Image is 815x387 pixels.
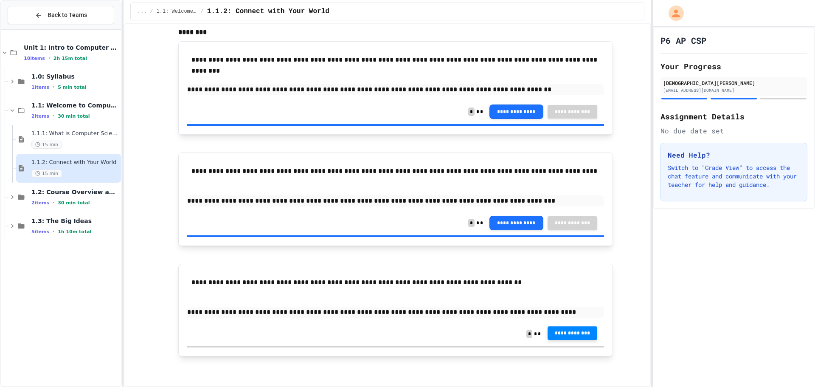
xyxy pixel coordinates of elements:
h2: Your Progress [660,60,807,72]
span: 1.1.2: Connect with Your World [31,159,119,166]
span: 10 items [24,56,45,61]
span: ... [138,8,147,15]
span: 30 min total [58,113,90,119]
span: 1.1: Welcome to Computer Science [157,8,197,15]
span: • [53,113,54,119]
span: 1 items [31,85,49,90]
span: 5 min total [58,85,87,90]
span: Back to Teams [48,11,87,20]
span: / [150,8,153,15]
span: 5 items [31,229,49,234]
span: 2 items [31,200,49,206]
span: 15 min [31,169,62,178]
h3: Need Help? [668,150,800,160]
span: 1.0: Syllabus [31,73,119,80]
div: [DEMOGRAPHIC_DATA][PERSON_NAME] [663,79,805,87]
div: No due date set [660,126,807,136]
span: 2 items [31,113,49,119]
span: • [53,84,54,90]
span: 1.1.2: Connect with Your World [207,6,329,17]
div: My Account [660,3,686,23]
span: 1h 10m total [58,229,91,234]
span: 2h 15m total [53,56,87,61]
span: 1.1: Welcome to Computer Science [31,102,119,109]
span: 1.3: The Big Ideas [31,217,119,225]
span: 15 min [31,141,62,149]
span: 1.1.1: What is Computer Science? [31,130,119,137]
div: [EMAIL_ADDRESS][DOMAIN_NAME] [663,87,805,93]
span: 1.2: Course Overview and the AP Exam [31,188,119,196]
span: 30 min total [58,200,90,206]
h1: P6 AP CSP [660,34,706,46]
p: Switch to "Grade View" to access the chat feature and communicate with your teacher for help and ... [668,164,800,189]
span: / [201,8,204,15]
span: Unit 1: Intro to Computer Science [24,44,119,51]
span: • [53,228,54,235]
span: • [48,55,50,62]
span: • [53,199,54,206]
h2: Assignment Details [660,110,807,122]
button: Back to Teams [8,6,114,24]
